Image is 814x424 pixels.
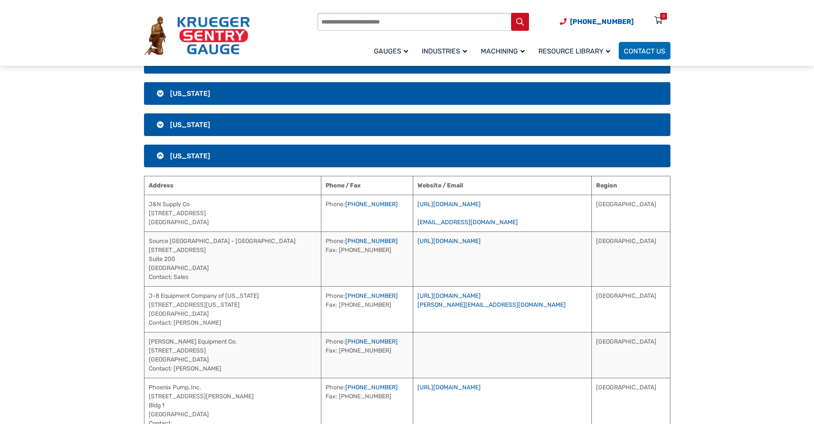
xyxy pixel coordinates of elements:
td: [GEOGRAPHIC_DATA] [591,286,670,332]
td: J&N Supply Co [STREET_ADDRESS] [GEOGRAPHIC_DATA] [144,195,321,231]
a: Contact Us [619,42,670,59]
a: [URL][DOMAIN_NAME] [417,292,481,299]
span: Contact Us [624,47,665,55]
a: Machining [476,41,533,61]
div: 0 [662,13,665,20]
td: [GEOGRAPHIC_DATA] [591,332,670,378]
a: [PERSON_NAME][EMAIL_ADDRESS][DOMAIN_NAME] [417,301,566,308]
span: [US_STATE] [170,89,210,98]
td: J-8 Equipment Company of [US_STATE] [STREET_ADDRESS][US_STATE] [GEOGRAPHIC_DATA] Contact: [PERSON... [144,286,321,332]
a: [PHONE_NUMBER] [345,237,398,245]
a: [PHONE_NUMBER] [345,201,398,208]
td: [GEOGRAPHIC_DATA] [591,231,670,286]
td: Phone: Fax: [PHONE_NUMBER] [321,332,413,378]
td: Phone: Fax: [PHONE_NUMBER] [321,231,413,286]
td: Source [GEOGRAPHIC_DATA] - [GEOGRAPHIC_DATA] [STREET_ADDRESS] Suite 200 [GEOGRAPHIC_DATA] Contact... [144,231,321,286]
span: [US_STATE] [170,152,210,160]
a: Industries [417,41,476,61]
a: [PHONE_NUMBER] [345,338,398,345]
span: [PHONE_NUMBER] [570,18,634,26]
a: [URL][DOMAIN_NAME] [417,384,481,391]
th: Region [591,176,670,195]
th: Phone / Fax [321,176,413,195]
a: [PHONE_NUMBER] [345,292,398,299]
a: [URL][DOMAIN_NAME] [417,237,481,245]
a: Gauges [369,41,417,61]
td: Phone: Fax: [PHONE_NUMBER] [321,286,413,332]
span: Industries [422,47,467,55]
th: Website / Email [413,176,592,195]
a: [URL][DOMAIN_NAME] [417,201,481,208]
span: Resource Library [538,47,610,55]
span: [US_STATE] [170,121,210,129]
td: [PERSON_NAME] Equipment Co. [STREET_ADDRESS] [GEOGRAPHIC_DATA] Contact: [PERSON_NAME] [144,332,321,378]
span: Gauges [374,47,408,55]
a: [EMAIL_ADDRESS][DOMAIN_NAME] [417,219,518,226]
td: [GEOGRAPHIC_DATA] [591,195,670,231]
a: [PHONE_NUMBER] [345,384,398,391]
th: Address [144,176,321,195]
a: Phone Number (920) 434-8860 [560,16,634,27]
a: Resource Library [533,41,619,61]
span: Machining [481,47,525,55]
td: Phone: [321,195,413,231]
img: Krueger Sentry Gauge [144,16,250,56]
